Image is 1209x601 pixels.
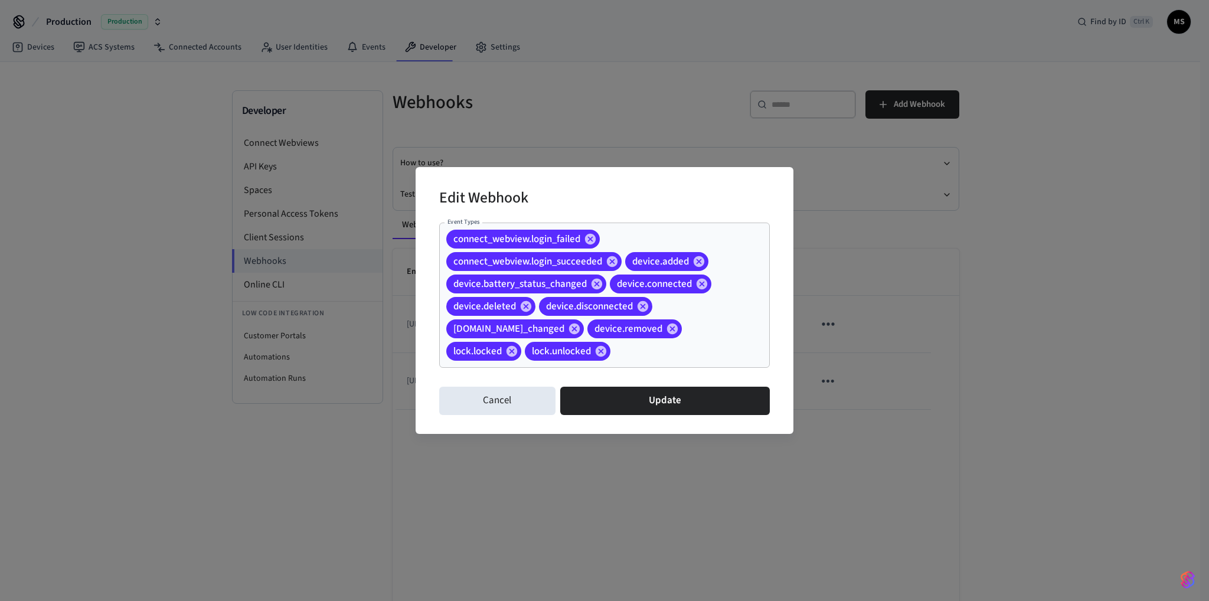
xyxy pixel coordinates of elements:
[525,345,598,357] span: lock.unlocked
[446,256,609,267] span: connect_webview.login_succeeded
[539,297,652,316] div: device.disconnected
[446,278,594,290] span: device.battery_status_changed
[446,300,523,312] span: device.deleted
[446,297,535,316] div: device.deleted
[560,387,770,415] button: Update
[446,319,584,338] div: [DOMAIN_NAME]_changed
[587,319,682,338] div: device.removed
[446,275,606,293] div: device.battery_status_changed
[446,342,521,361] div: lock.locked
[446,345,509,357] span: lock.locked
[446,323,571,335] span: [DOMAIN_NAME]_changed
[439,387,556,415] button: Cancel
[1181,570,1195,589] img: SeamLogoGradient.69752ec5.svg
[446,233,587,245] span: connect_webview.login_failed
[446,252,622,271] div: connect_webview.login_succeeded
[446,230,600,249] div: connect_webview.login_failed
[525,342,610,361] div: lock.unlocked
[625,252,708,271] div: device.added
[625,256,696,267] span: device.added
[539,300,640,312] span: device.disconnected
[610,278,699,290] span: device.connected
[439,181,528,217] h2: Edit Webhook
[447,217,480,226] label: Event Types
[587,323,669,335] span: device.removed
[610,275,711,293] div: device.connected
